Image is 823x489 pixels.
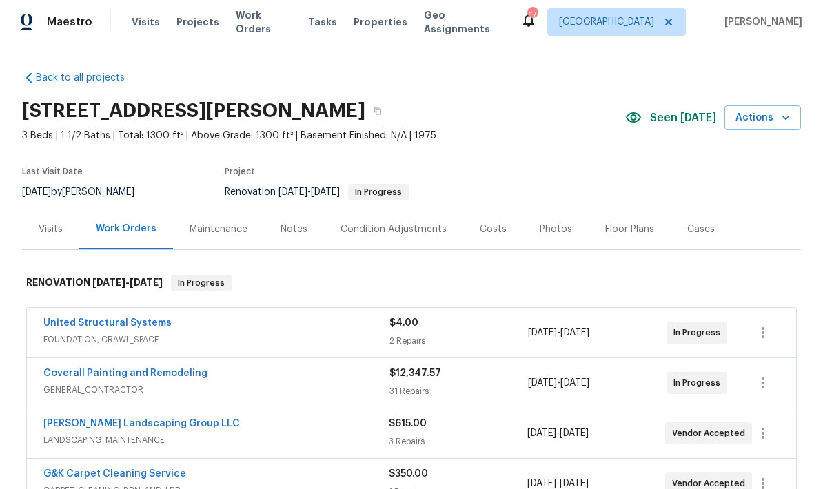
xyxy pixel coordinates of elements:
[22,187,51,197] span: [DATE]
[236,8,292,36] span: Work Orders
[389,384,528,398] div: 31 Repairs
[278,187,307,197] span: [DATE]
[190,222,247,236] div: Maintenance
[560,479,589,488] span: [DATE]
[719,15,802,29] span: [PERSON_NAME]
[92,278,125,287] span: [DATE]
[560,428,589,438] span: [DATE]
[724,105,801,131] button: Actions
[389,469,428,479] span: $350.00
[311,187,340,197] span: [DATE]
[605,222,654,236] div: Floor Plans
[22,71,154,85] a: Back to all projects
[225,187,409,197] span: Renovation
[389,419,427,428] span: $615.00
[527,8,537,22] div: 17
[354,15,407,29] span: Properties
[424,8,504,36] span: Geo Assignments
[225,167,255,176] span: Project
[673,326,726,340] span: In Progress
[341,222,447,236] div: Condition Adjustments
[47,15,92,29] span: Maestro
[22,129,625,143] span: 3 Beds | 1 1/2 Baths | Total: 1300 ft² | Above Grade: 1300 ft² | Basement Finished: N/A | 1975
[281,222,307,236] div: Notes
[528,328,557,337] span: [DATE]
[560,378,589,388] span: [DATE]
[389,318,418,328] span: $4.00
[43,368,207,378] a: Coverall Painting and Remodeling
[528,326,589,340] span: -
[308,17,337,27] span: Tasks
[172,276,230,290] span: In Progress
[559,15,654,29] span: [GEOGRAPHIC_DATA]
[22,261,801,305] div: RENOVATION [DATE]-[DATE]In Progress
[176,15,219,29] span: Projects
[672,426,751,440] span: Vendor Accepted
[528,376,589,390] span: -
[650,111,716,125] span: Seen [DATE]
[365,98,390,123] button: Copy Address
[43,333,389,346] span: FOUNDATION, CRAWL_SPACE
[39,222,63,236] div: Visits
[43,433,389,447] span: LANDSCAPING_MAINTENANCE
[687,222,715,236] div: Cases
[96,222,156,236] div: Work Orders
[43,469,186,479] a: G&K Carpet Cleaning Service
[43,419,240,428] a: [PERSON_NAME] Landscaping Group LLC
[130,278,163,287] span: [DATE]
[26,275,163,291] h6: RENOVATION
[673,376,726,390] span: In Progress
[43,318,172,328] a: United Structural Systems
[540,222,572,236] div: Photos
[480,222,507,236] div: Costs
[389,334,528,348] div: 2 Repairs
[389,368,441,378] span: $12,347.57
[735,110,790,127] span: Actions
[527,428,556,438] span: [DATE]
[389,435,527,448] div: 3 Repairs
[22,167,83,176] span: Last Visit Date
[92,278,163,287] span: -
[22,184,151,200] div: by [PERSON_NAME]
[349,188,407,196] span: In Progress
[527,426,589,440] span: -
[278,187,340,197] span: -
[132,15,160,29] span: Visits
[528,378,557,388] span: [DATE]
[43,383,389,397] span: GENERAL_CONTRACTOR
[527,479,556,488] span: [DATE]
[560,328,589,337] span: [DATE]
